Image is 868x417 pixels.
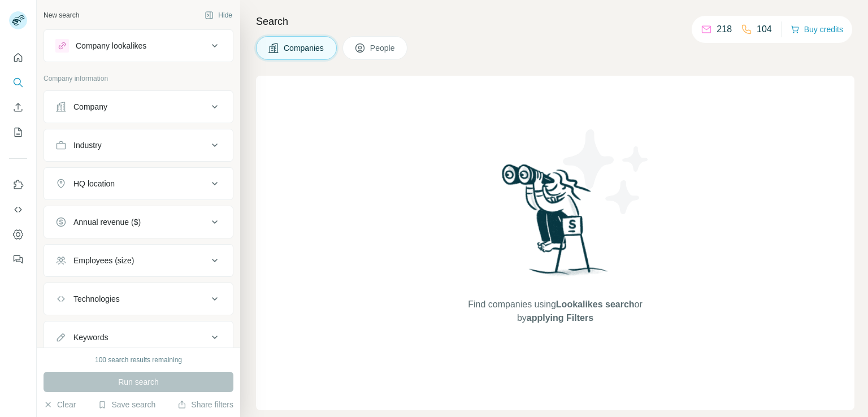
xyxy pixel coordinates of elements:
div: New search [44,10,79,20]
button: Technologies [44,285,233,312]
div: 100 search results remaining [95,355,182,365]
div: Company [73,101,107,112]
div: Company lookalikes [76,40,146,51]
button: HQ location [44,170,233,197]
button: Annual revenue ($) [44,208,233,236]
button: Use Surfe API [9,199,27,220]
p: 218 [717,23,732,36]
button: Keywords [44,324,233,351]
div: Industry [73,140,102,151]
span: Companies [284,42,325,54]
img: Surfe Illustration - Stars [555,121,657,223]
h4: Search [256,14,854,29]
button: Employees (size) [44,247,233,274]
button: Feedback [9,249,27,270]
button: Quick start [9,47,27,68]
button: Clear [44,399,76,410]
button: Share filters [177,399,233,410]
button: Enrich CSV [9,97,27,118]
button: Company lookalikes [44,32,233,59]
div: Employees (size) [73,255,134,266]
span: Find companies using or by [465,298,645,325]
span: People [370,42,396,54]
button: Company [44,93,233,120]
div: Keywords [73,332,108,343]
button: Save search [98,399,155,410]
span: Lookalikes search [556,299,635,309]
button: My lists [9,122,27,142]
div: HQ location [73,178,115,189]
p: Company information [44,73,233,84]
button: Industry [44,132,233,159]
button: Search [9,72,27,93]
button: Dashboard [9,224,27,245]
span: applying Filters [527,313,593,323]
img: Surfe Illustration - Woman searching with binoculars [497,161,614,287]
button: Buy credits [791,21,843,37]
button: Use Surfe on LinkedIn [9,175,27,195]
button: Hide [197,7,240,24]
p: 104 [757,23,772,36]
div: Annual revenue ($) [73,216,141,228]
div: Technologies [73,293,120,305]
